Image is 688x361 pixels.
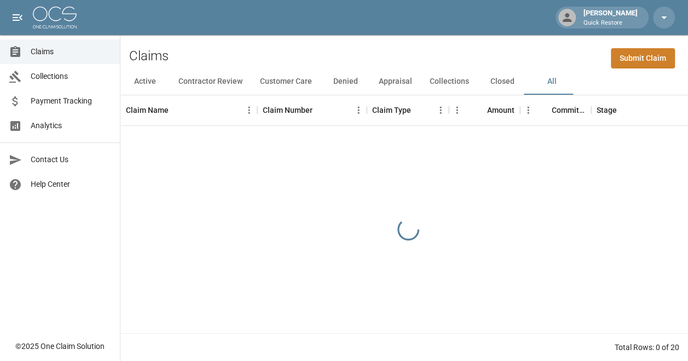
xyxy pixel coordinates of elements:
h2: Claims [129,48,169,64]
div: Amount [449,95,520,125]
span: Payment Tracking [31,95,111,107]
span: Collections [31,71,111,82]
button: Sort [411,102,426,118]
div: dynamic tabs [120,68,688,95]
div: © 2025 One Claim Solution [15,341,105,352]
div: Stage [597,95,617,125]
div: Claim Type [372,95,411,125]
div: Amount [487,95,514,125]
div: Claim Number [263,95,313,125]
div: Claim Name [120,95,257,125]
p: Quick Restore [583,19,638,28]
button: Menu [350,102,367,118]
div: Claim Type [367,95,449,125]
span: Contact Us [31,154,111,165]
button: Sort [617,102,632,118]
span: Help Center [31,179,111,190]
img: ocs-logo-white-transparent.png [33,7,77,28]
div: Claim Name [126,95,169,125]
button: Sort [313,102,328,118]
button: Customer Care [251,68,321,95]
button: Sort [169,102,184,118]
button: Menu [432,102,449,118]
button: open drawer [7,7,28,28]
div: Committed Amount [520,95,591,125]
button: Denied [321,68,370,95]
button: Menu [449,102,465,118]
span: Claims [31,46,111,58]
button: All [527,68,576,95]
button: Contractor Review [170,68,251,95]
div: Claim Number [257,95,367,125]
button: Appraisal [370,68,421,95]
button: Menu [520,102,536,118]
button: Closed [478,68,527,95]
div: Total Rows: 0 of 20 [615,342,679,353]
a: Submit Claim [611,48,675,68]
button: Collections [421,68,478,95]
div: Committed Amount [552,95,586,125]
button: Sort [472,102,487,118]
button: Menu [241,102,257,118]
button: Sort [536,102,552,118]
span: Analytics [31,120,111,131]
div: [PERSON_NAME] [579,8,642,27]
button: Active [120,68,170,95]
